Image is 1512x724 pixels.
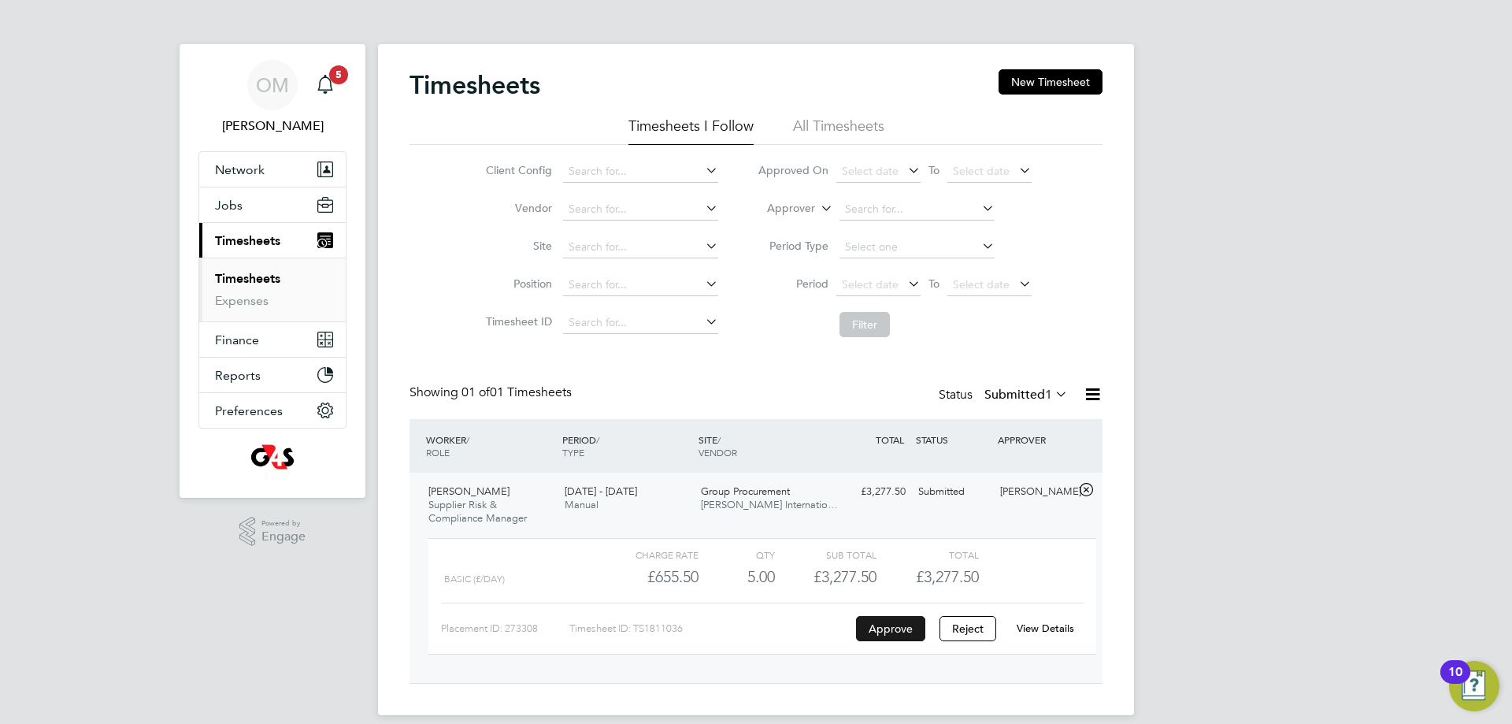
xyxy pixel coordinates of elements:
[744,201,815,217] label: Approver
[596,433,599,446] span: /
[261,530,306,544] span: Engage
[215,198,243,213] span: Jobs
[717,433,721,446] span: /
[793,117,884,145] li: All Timesheets
[329,65,348,84] span: 5
[994,479,1076,505] div: [PERSON_NAME]
[563,199,718,221] input: Search for...
[481,201,552,215] label: Vendor
[758,277,828,291] label: Period
[198,117,346,136] span: Owen McWilliams
[481,314,552,329] label: Timesheet ID
[912,479,994,505] div: Submitted
[198,60,346,136] a: OM[PERSON_NAME]
[215,162,265,177] span: Network
[250,444,294,470] img: g4s1-logo-retina.png
[562,446,584,459] span: TYPE
[775,564,876,590] div: £3,277.50
[563,312,718,334] input: Search for...
[830,479,912,505] div: £3,277.50
[426,446,450,459] span: ROLE
[628,117,754,145] li: Timesheets I Follow
[563,274,718,296] input: Search for...
[199,187,346,222] button: Jobs
[256,75,289,95] span: OM
[597,564,699,590] div: £655.50
[563,161,718,183] input: Search for...
[215,332,259,347] span: Finance
[856,616,925,641] button: Approve
[565,485,637,498] span: [DATE] - [DATE]
[409,384,575,401] div: Showing
[444,574,505,585] span: Basic (£/day)
[461,384,572,400] span: 01 Timesheets
[569,616,852,641] div: Timesheet ID: TS1811036
[839,236,995,258] input: Select one
[199,258,346,321] div: Timesheets
[842,277,899,291] span: Select date
[839,199,995,221] input: Search for...
[597,545,699,564] div: Charge rate
[953,277,1010,291] span: Select date
[199,223,346,258] button: Timesheets
[215,293,269,308] a: Expenses
[953,164,1010,178] span: Select date
[215,271,280,286] a: Timesheets
[261,517,306,530] span: Powered by
[199,322,346,357] button: Finance
[984,387,1068,403] label: Submitted
[180,44,365,498] nav: Main navigation
[916,567,979,586] span: £3,277.50
[309,60,341,110] a: 5
[699,545,775,564] div: QTY
[565,498,598,511] span: Manual
[199,393,346,428] button: Preferences
[422,425,558,466] div: WORKER
[1448,672,1462,692] div: 10
[876,433,904,446] span: TOTAL
[428,485,510,498] span: [PERSON_NAME]
[839,312,890,337] button: Filter
[215,403,283,418] span: Preferences
[199,358,346,392] button: Reports
[215,233,280,248] span: Timesheets
[239,517,306,547] a: Powered byEngage
[775,545,876,564] div: Sub Total
[558,425,695,466] div: PERIOD
[939,384,1071,407] div: Status
[701,485,790,498] span: Group Procurement
[198,444,346,470] a: Go to home page
[842,164,899,178] span: Select date
[563,236,718,258] input: Search for...
[461,384,490,400] span: 01 of
[428,498,527,525] span: Supplier Risk & Compliance Manager
[409,69,540,101] h2: Timesheets
[441,616,569,641] div: Placement ID: 273308
[481,239,552,253] label: Site
[1045,387,1052,403] span: 1
[215,368,261,383] span: Reports
[699,564,775,590] div: 5.00
[1017,622,1074,635] a: View Details
[701,498,838,511] span: [PERSON_NAME] Internatio…
[758,239,828,253] label: Period Type
[924,160,944,180] span: To
[912,425,994,454] div: STATUS
[695,425,831,466] div: SITE
[924,273,944,294] span: To
[466,433,469,446] span: /
[999,69,1102,95] button: New Timesheet
[1449,661,1499,711] button: Open Resource Center, 10 new notifications
[481,277,552,291] label: Position
[481,163,552,177] label: Client Config
[199,152,346,187] button: Network
[939,616,996,641] button: Reject
[876,545,978,564] div: Total
[994,425,1076,454] div: APPROVER
[758,163,828,177] label: Approved On
[699,446,737,459] span: VENDOR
